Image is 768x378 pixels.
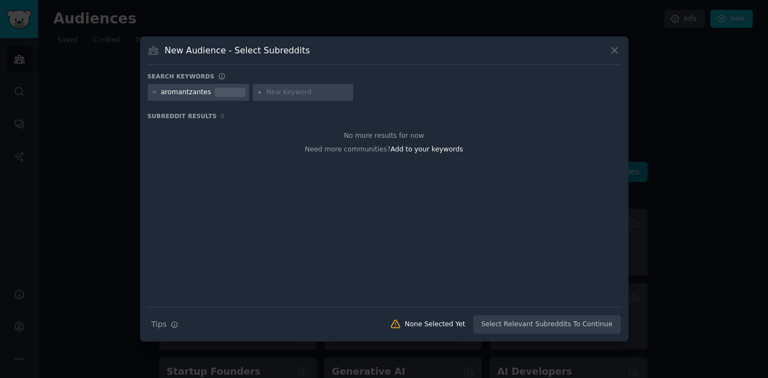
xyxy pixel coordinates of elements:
[221,113,225,119] span: 0
[152,319,167,330] span: Tips
[148,72,215,80] h3: Search keywords
[161,88,211,97] div: aromantzantes
[165,45,310,56] h3: New Audience - Select Subreddits
[391,145,463,153] span: Add to your keywords
[405,320,465,330] div: None Selected Yet
[267,88,349,97] input: New Keyword
[148,315,182,334] button: Tips
[148,131,621,141] div: No more results for now
[148,112,217,120] span: Subreddit Results
[148,141,621,155] div: Need more communities?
